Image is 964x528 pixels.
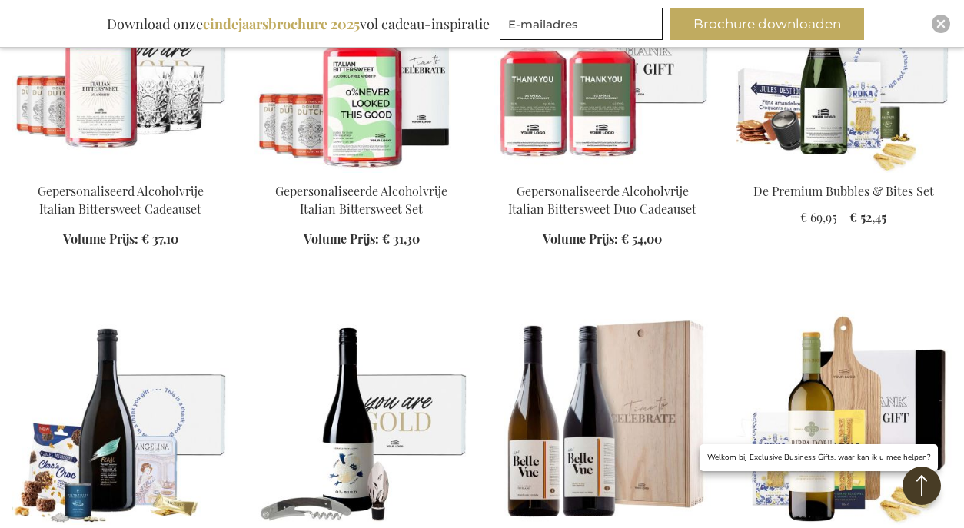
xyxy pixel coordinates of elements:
[736,164,952,178] a: The Premium Bubbles & Bites Set
[500,8,663,40] input: E-mailadres
[38,183,204,217] a: Gepersonaliseerd Alcoholvrije Italian Bittersweet Cadeauset
[543,231,618,247] span: Volume Prijs:
[800,209,837,225] span: € 69,95
[508,183,696,217] a: Gepersonaliseerde Alcoholvrije Italian Bittersweet Duo Cadeauset
[849,209,886,225] span: € 52,45
[500,8,667,45] form: marketing offers and promotions
[932,15,950,33] div: Close
[304,231,379,247] span: Volume Prijs:
[670,8,864,40] button: Brochure downloaden
[753,183,934,199] a: De Premium Bubbles & Bites Set
[63,231,138,247] span: Volume Prijs:
[736,310,952,525] img: De Roka Cheese Biologisch Aperitief
[304,231,420,248] a: Volume Prijs: € 31,30
[275,183,447,217] a: Gepersonaliseerde Alcoholvrije Italian Bittersweet Set
[936,19,946,28] img: Close
[254,164,470,178] a: Personalised Non-Alcoholic Italian Bittersweet Set Gepersonaliseerde Alcoholvrije Italian Bitters...
[382,231,420,247] span: € 31,30
[100,8,497,40] div: Download onze vol cadeau-inspiratie
[63,231,178,248] a: Volume Prijs: € 37,10
[494,310,711,525] img: Belle Vue Belgisch Wijn Duo
[12,310,229,525] img: Sweet & Spiced Wine Set
[543,231,662,248] a: Volume Prijs: € 54,00
[141,231,178,247] span: € 37,10
[254,310,470,525] img: Oddbird Non-Alcoholic Red Wine Experience Box
[621,231,662,247] span: € 54,00
[12,164,229,178] a: Personalised Non-Alcoholic Italian Bittersweet Gift Gepersonaliseerd Alcoholvrije Italian Bitters...
[203,15,360,33] b: eindejaarsbrochure 2025
[494,164,711,178] a: Personalised Non-Alcoholic Italian Bittersweet Duo Gift Set Gepersonaliseerde Alcoholvrije Italia...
